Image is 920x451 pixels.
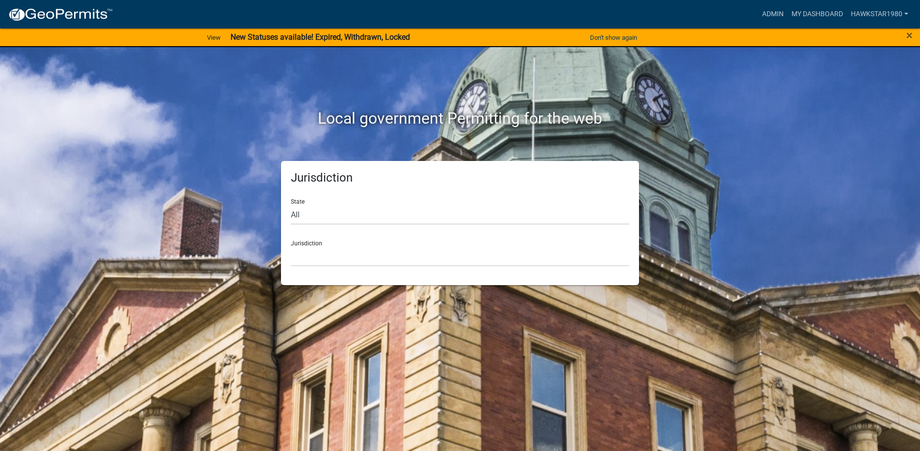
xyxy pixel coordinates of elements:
[291,171,629,185] h5: Jurisdiction
[906,29,913,41] button: Close
[188,109,732,128] h2: Local government Permitting for the web
[203,29,225,46] a: View
[906,28,913,42] span: ×
[788,5,847,24] a: My Dashboard
[586,29,641,46] button: Don't show again
[230,32,410,42] strong: New Statuses available! Expired, Withdrawn, Locked
[847,5,912,24] a: Hawkstar1980
[758,5,788,24] a: Admin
